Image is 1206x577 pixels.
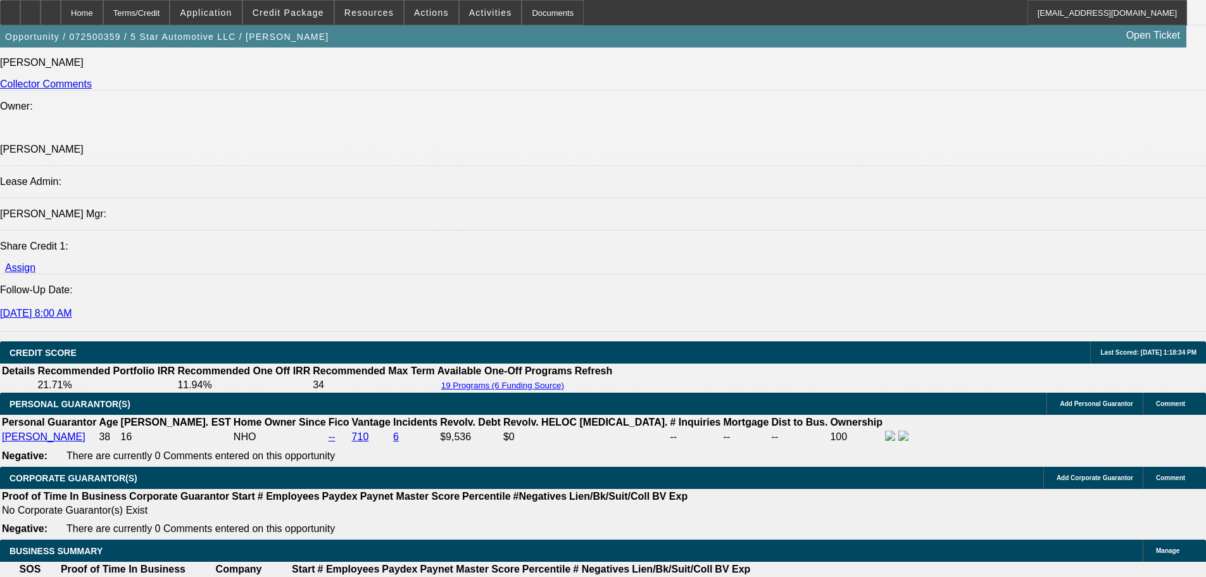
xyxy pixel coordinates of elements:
b: # Employees [318,564,380,574]
a: [PERSON_NAME] [2,431,85,442]
a: 710 [352,431,369,442]
span: CREDIT SCORE [9,348,77,358]
th: Details [1,365,35,377]
th: Refresh [574,365,613,377]
b: Percentile [522,564,570,574]
td: $0 [503,430,669,444]
td: 34 [312,379,436,391]
th: Recommended Max Term [312,365,436,377]
span: There are currently 0 Comments entered on this opportunity [66,450,335,461]
button: Credit Package [243,1,334,25]
span: Opportunity / 072500359 / 5 Star Automotive LLC / [PERSON_NAME] [5,32,329,42]
a: -- [329,431,336,442]
span: Manage [1156,547,1179,554]
b: Home Owner Since [234,417,326,428]
b: Corporate Guarantor [129,491,229,502]
b: Mortgage [724,417,769,428]
b: Negative: [2,523,47,534]
b: Incidents [393,417,437,428]
span: CORPORATE GUARANTOR(S) [9,473,137,483]
b: Vantage [352,417,391,428]
b: Paynet Master Score [360,491,460,502]
b: BV Exp [652,491,688,502]
button: Resources [335,1,403,25]
b: Ownership [830,417,883,428]
button: Application [170,1,241,25]
b: BV Exp [715,564,750,574]
b: Percentile [462,491,510,502]
th: Recommended Portfolio IRR [37,365,175,377]
span: Add Corporate Guarantor [1057,474,1133,481]
b: Lien/Bk/Suit/Coll [632,564,712,574]
span: Comment [1156,474,1185,481]
b: Company [216,564,262,574]
a: 6 [393,431,399,442]
b: Start [292,564,315,574]
td: -- [771,430,829,444]
button: Actions [405,1,458,25]
span: PERSONAL GUARANTOR(S) [9,399,130,409]
b: Revolv. Debt [440,417,501,428]
a: Assign [5,262,35,273]
td: 11.94% [177,379,311,391]
td: 21.71% [37,379,175,391]
th: Proof of Time In Business [60,563,186,576]
td: 100 [829,430,883,444]
span: Actions [414,8,449,18]
th: Proof of Time In Business [1,490,127,503]
span: There are currently 0 Comments entered on this opportunity [66,523,335,534]
b: Paynet Master Score [420,564,519,574]
span: Resources [344,8,394,18]
b: Lien/Bk/Suit/Coll [569,491,650,502]
td: 38 [98,430,118,444]
span: Application [180,8,232,18]
b: Paydex [322,491,358,502]
b: # Inquiries [670,417,720,428]
b: #Negatives [513,491,567,502]
b: # Negatives [573,564,629,574]
b: [PERSON_NAME]. EST [121,417,231,428]
b: Dist to Bus. [772,417,828,428]
td: NHO [233,430,327,444]
b: Age [99,417,118,428]
b: Personal Guarantor [2,417,96,428]
a: Open Ticket [1121,25,1185,46]
td: -- [669,430,721,444]
b: Start [232,491,254,502]
span: Last Scored: [DATE] 1:18:34 PM [1100,349,1197,356]
span: Activities [469,8,512,18]
b: # Employees [258,491,320,502]
th: Available One-Off Programs [437,365,573,377]
td: 16 [120,430,232,444]
th: Recommended One Off IRR [177,365,311,377]
td: -- [723,430,770,444]
img: linkedin-icon.png [898,431,908,441]
b: Revolv. HELOC [MEDICAL_DATA]. [503,417,668,428]
img: facebook-icon.png [885,431,895,441]
td: $9,536 [439,430,501,444]
span: BUSINESS SUMMARY [9,546,103,556]
th: SOS [1,563,59,576]
b: Negative: [2,450,47,461]
span: Credit Package [253,8,324,18]
button: Activities [460,1,522,25]
span: Comment [1156,400,1185,407]
b: Fico [329,417,349,428]
span: Add Personal Guarantor [1060,400,1133,407]
td: No Corporate Guarantor(s) Exist [1,504,693,517]
b: Paydex [382,564,417,574]
button: 19 Programs (6 Funding Source) [437,380,568,391]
